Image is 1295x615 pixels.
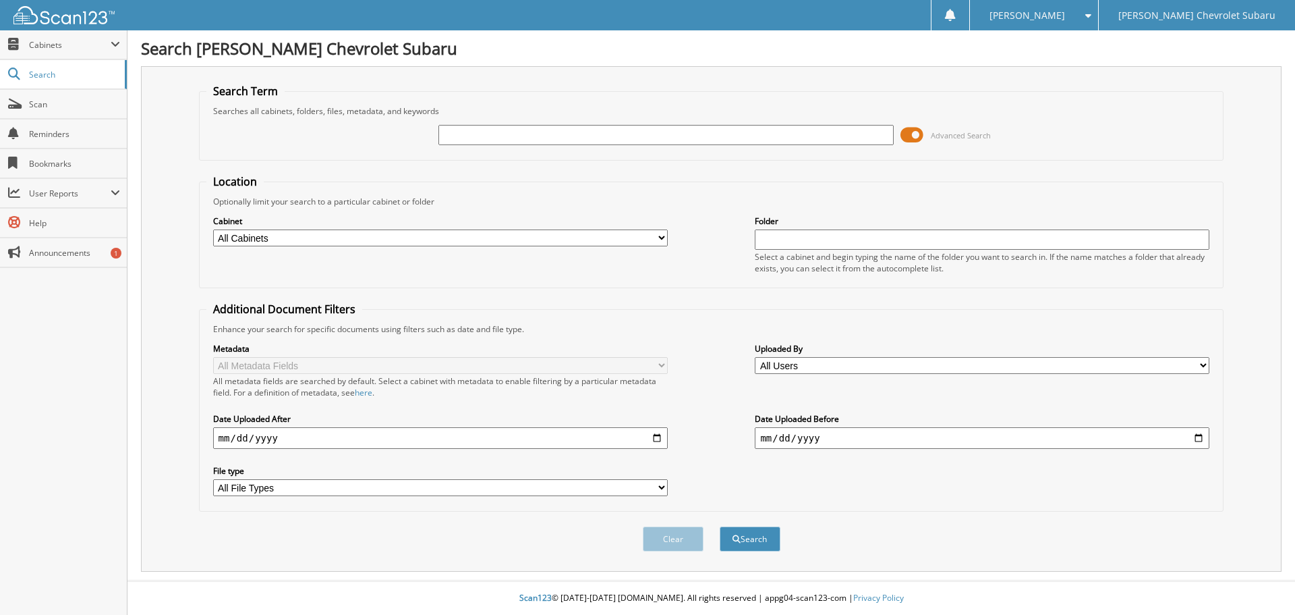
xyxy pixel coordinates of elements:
div: Optionally limit your search to a particular cabinet or folder [206,196,1217,207]
div: Searches all cabinets, folders, files, metadata, and keywords [206,105,1217,117]
label: File type [213,465,668,477]
input: end [755,427,1209,449]
legend: Search Term [206,84,285,99]
label: Date Uploaded Before [755,413,1209,425]
span: Search [29,69,118,80]
span: [PERSON_NAME] [989,11,1065,20]
legend: Location [206,174,264,189]
a: Privacy Policy [853,592,904,604]
span: Cabinets [29,39,111,51]
span: Advanced Search [931,130,991,140]
iframe: Chat Widget [1228,550,1295,615]
button: Clear [643,527,703,552]
div: 1 [111,248,121,259]
div: Enhance your search for specific documents using filters such as date and file type. [206,323,1217,335]
div: © [DATE]-[DATE] [DOMAIN_NAME]. All rights reserved | appg04-scan123-com | [127,582,1295,615]
label: Metadata [213,343,668,354]
div: Select a cabinet and begin typing the name of the folder you want to search in. If the name match... [755,251,1209,274]
label: Cabinet [213,215,668,227]
span: Scan123 [519,592,552,604]
div: All metadata fields are searched by default. Select a cabinet with metadata to enable filtering b... [213,375,668,398]
button: Search [720,527,780,552]
label: Date Uploaded After [213,413,668,425]
img: scan123-logo-white.svg [13,6,115,24]
input: start [213,427,668,449]
span: Help [29,217,120,229]
legend: Additional Document Filters [206,302,362,317]
span: Scan [29,99,120,110]
span: Reminders [29,128,120,140]
a: here [355,387,372,398]
span: Bookmarks [29,158,120,169]
label: Uploaded By [755,343,1209,354]
span: Announcements [29,247,120,259]
h1: Search [PERSON_NAME] Chevrolet Subaru [141,37,1282,59]
label: Folder [755,215,1209,227]
span: [PERSON_NAME] Chevrolet Subaru [1118,11,1275,20]
span: User Reports [29,188,111,199]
